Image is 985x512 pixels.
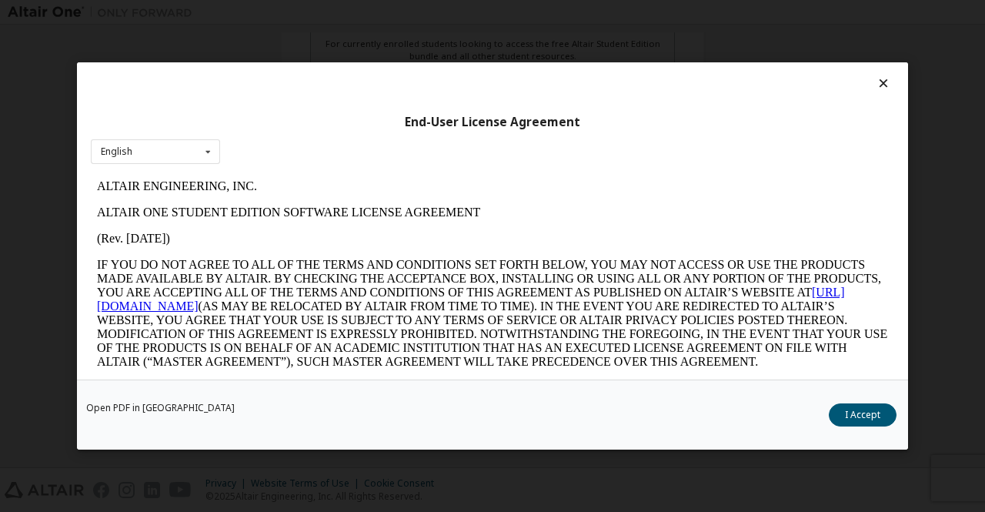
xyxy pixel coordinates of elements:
p: ALTAIR ENGINEERING, INC. [6,6,797,20]
div: English [101,147,132,156]
p: (Rev. [DATE]) [6,59,797,72]
a: Open PDF in [GEOGRAPHIC_DATA] [86,403,235,413]
div: End-User License Agreement [91,115,894,130]
a: [URL][DOMAIN_NAME] [6,112,754,139]
p: This Altair One Student Edition Software License Agreement (“Agreement”) is between Altair Engine... [6,208,797,263]
button: I Accept [829,403,897,427]
p: IF YOU DO NOT AGREE TO ALL OF THE TERMS AND CONDITIONS SET FORTH BELOW, YOU MAY NOT ACCESS OR USE... [6,85,797,196]
p: ALTAIR ONE STUDENT EDITION SOFTWARE LICENSE AGREEMENT [6,32,797,46]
